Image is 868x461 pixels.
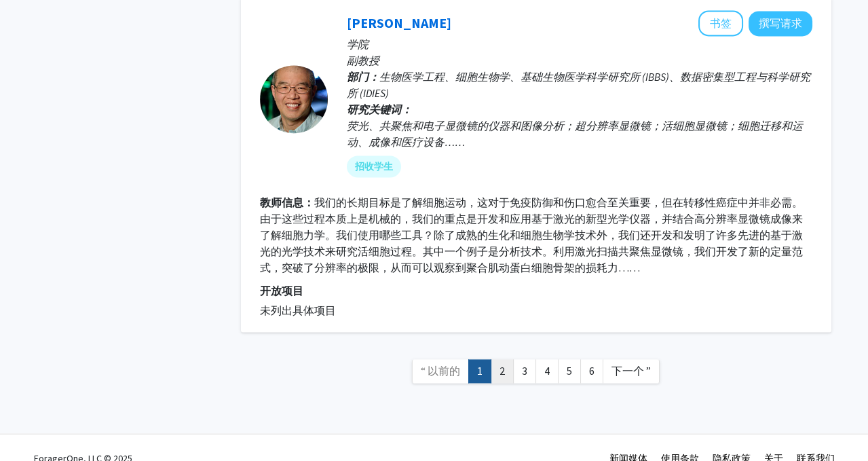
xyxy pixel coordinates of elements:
[603,359,660,383] a: 下一个
[347,37,369,51] font: 学院
[589,364,595,377] font: 6
[421,364,460,377] font: “ 以前的
[241,346,831,401] nav: 页面导航
[749,11,812,36] button: 向 Scot Kuo 撰写请求
[522,364,527,377] font: 3
[347,70,810,100] font: 生物医学工程、细胞生物学、基础生物医学科学研究所 (IBBS)、数据密集型工程与科学研究所 (IDIES)
[477,364,483,377] font: 1
[499,364,505,377] font: 2
[544,364,550,377] font: 4
[355,160,393,172] font: 招收学生
[260,196,803,274] font: 我们的长期目标是了解细胞运动，这对于免疫防御和伤口愈合至关重要，但在转移性癌症中并非必需。由于这些过程本质上是机械的，我们的重点是开发和应用基于激光的新型光学仪器，并结合高分辨率显微镜成像来了解...
[347,54,379,67] font: 副教授
[710,16,732,30] font: 书签
[567,364,572,377] font: 5
[347,70,379,84] font: 部门：
[260,196,314,209] font: 教师信息：
[260,303,336,317] font: 未列出具体项目
[412,359,469,383] a: 上一页
[260,284,303,297] font: 开放项目
[347,103,412,116] font: 研究关键词：
[611,364,651,377] font: 下一个 ”
[347,14,451,31] a: [PERSON_NAME]
[347,119,803,149] font: 荧光、共聚焦和电子显微镜的仪器和图像分析；超分辨率显微镜；活细胞显微镜；细胞迁移和运动、成像和医疗设备……
[698,10,743,36] button: 将 Scot Kuo 添加到书签
[759,16,802,30] font: 撰写请求
[10,400,58,451] iframe: 聊天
